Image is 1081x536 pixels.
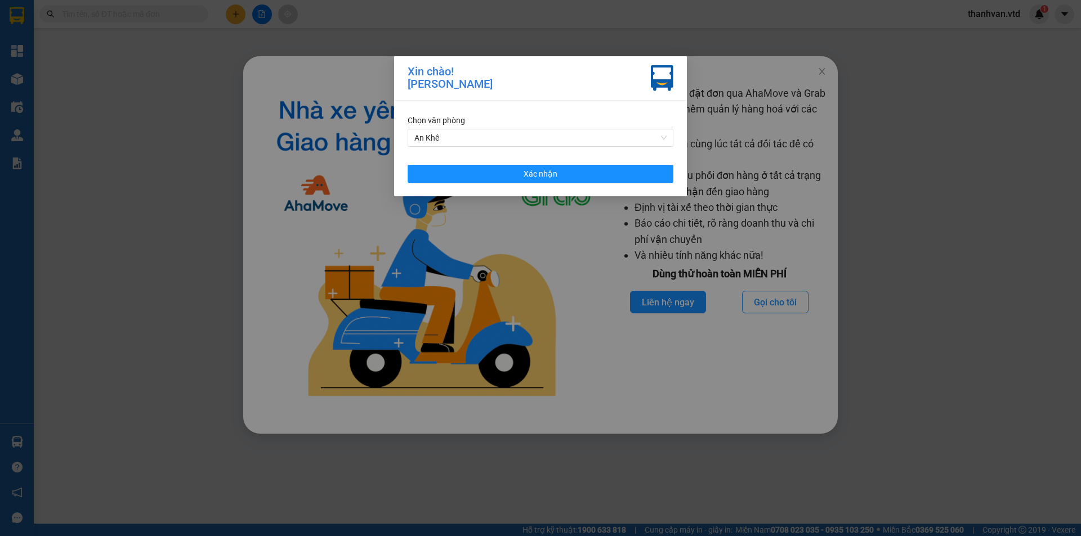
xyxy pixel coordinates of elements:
img: vxr-icon [651,65,673,91]
button: Xác nhận [408,165,673,183]
span: An Khê [414,129,667,146]
span: Xác nhận [524,168,557,180]
div: Xin chào! [PERSON_NAME] [408,65,493,91]
div: Chọn văn phòng [408,114,673,127]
